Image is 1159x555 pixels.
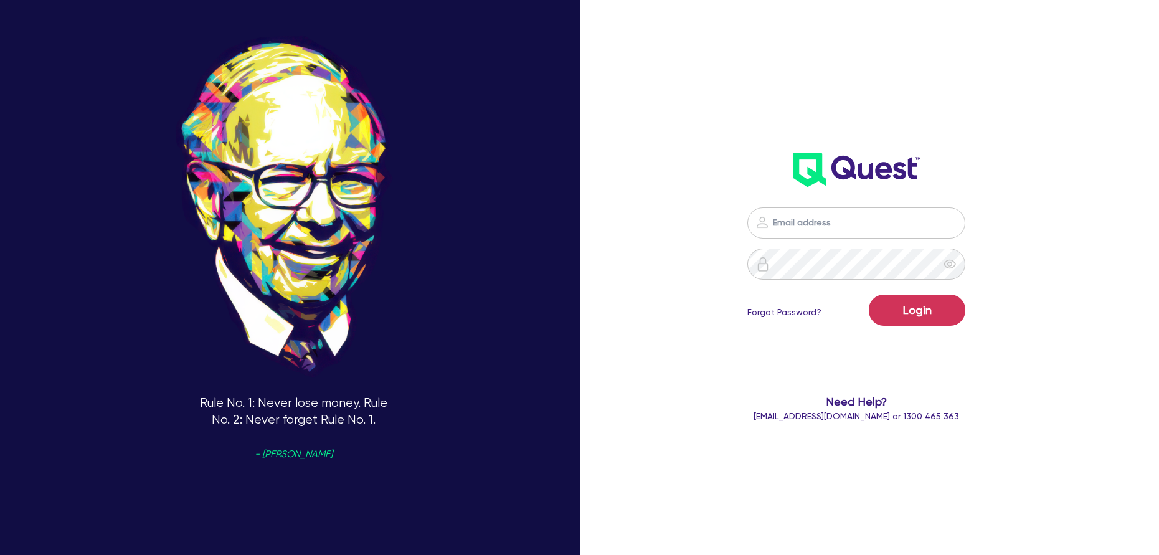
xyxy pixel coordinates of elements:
a: [EMAIL_ADDRESS][DOMAIN_NAME] [754,411,890,421]
span: - [PERSON_NAME] [255,450,333,459]
img: wH2k97JdezQIQAAAABJRU5ErkJggg== [793,153,920,187]
span: eye [944,258,956,270]
a: Forgot Password? [747,306,821,319]
img: icon-password [755,215,770,230]
button: Login [869,295,965,326]
span: Need Help? [702,393,1011,410]
img: icon-password [755,257,770,272]
input: Email address [747,207,965,239]
span: or 1300 465 363 [754,411,959,421]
